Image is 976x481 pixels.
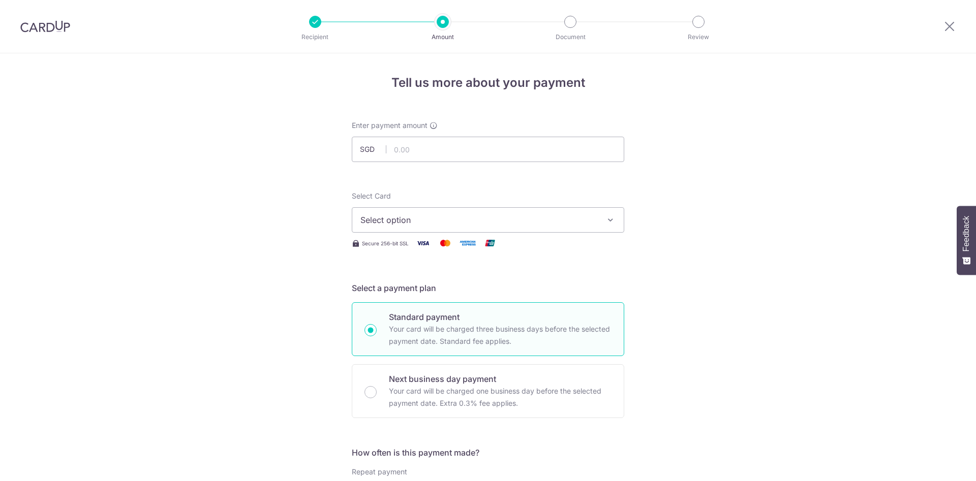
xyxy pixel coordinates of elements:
span: SGD [360,144,386,154]
label: Repeat payment [352,467,407,477]
button: Select option [352,207,624,233]
span: Feedback [962,216,971,251]
img: Mastercard [435,237,455,249]
button: Feedback - Show survey [957,206,976,275]
p: Review [661,32,736,42]
p: Your card will be charged three business days before the selected payment date. Standard fee appl... [389,323,612,347]
h5: How often is this payment made? [352,446,624,459]
span: Select option [360,214,597,226]
img: Visa [413,237,433,249]
p: Amount [405,32,480,42]
input: 0.00 [352,137,624,162]
p: Document [533,32,608,42]
span: Enter payment amount [352,120,428,131]
h4: Tell us more about your payment [352,74,624,92]
p: Next business day payment [389,373,612,385]
img: Union Pay [480,237,500,249]
p: Recipient [278,32,353,42]
img: CardUp [20,20,70,33]
p: Your card will be charged one business day before the selected payment date. Extra 0.3% fee applies. [389,385,612,409]
span: Secure 256-bit SSL [362,239,409,247]
span: translation missing: en.payables.payment_networks.credit_card.summary.labels.select_card [352,191,391,200]
img: American Express [457,237,478,249]
h5: Select a payment plan [352,282,624,294]
p: Standard payment [389,311,612,323]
